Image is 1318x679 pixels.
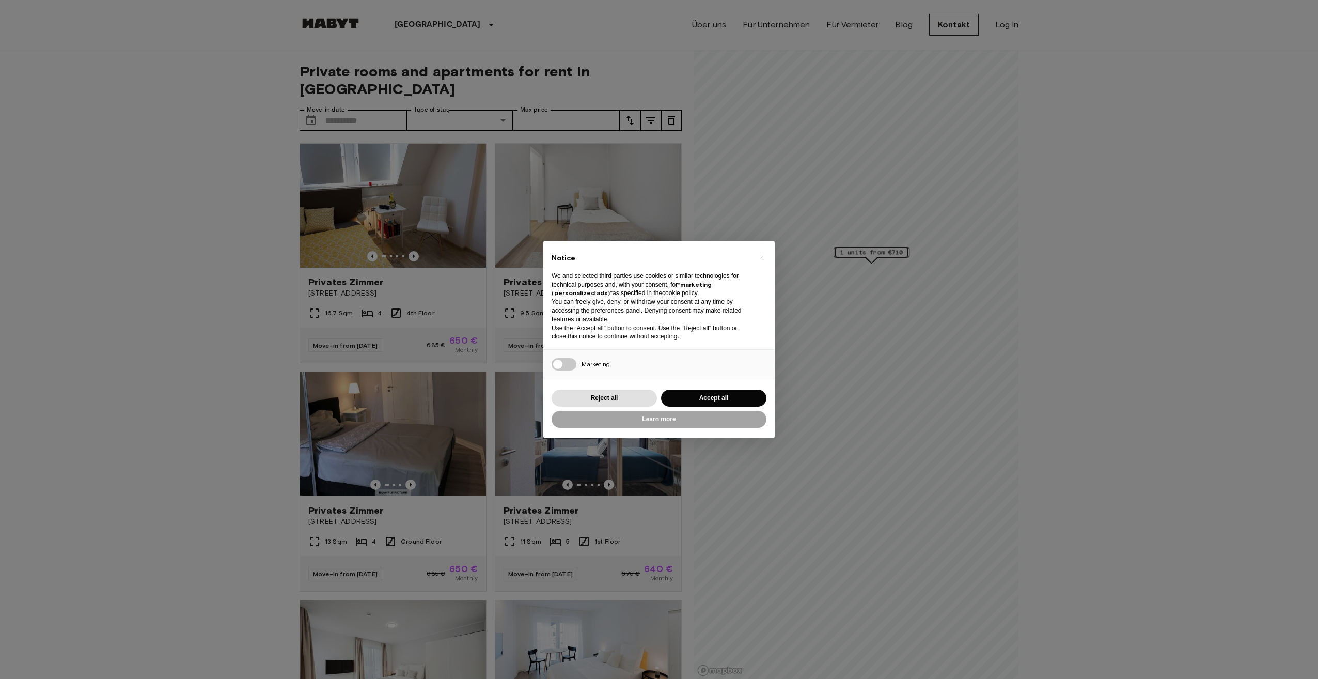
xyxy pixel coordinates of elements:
span: Marketing [582,360,610,368]
button: Close this notice [753,249,770,266]
strong: “marketing (personalized ads)” [552,281,712,297]
button: Reject all [552,390,657,407]
button: Learn more [552,411,766,428]
p: You can freely give, deny, or withdraw your consent at any time by accessing the preferences pane... [552,298,750,323]
p: We and selected third parties use cookies or similar technologies for technical purposes and, wit... [552,272,750,298]
h2: Notice [552,253,750,264]
a: cookie policy [662,289,697,297]
button: Accept all [661,390,766,407]
span: × [760,251,763,264]
p: Use the “Accept all” button to consent. Use the “Reject all” button or close this notice to conti... [552,324,750,342]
